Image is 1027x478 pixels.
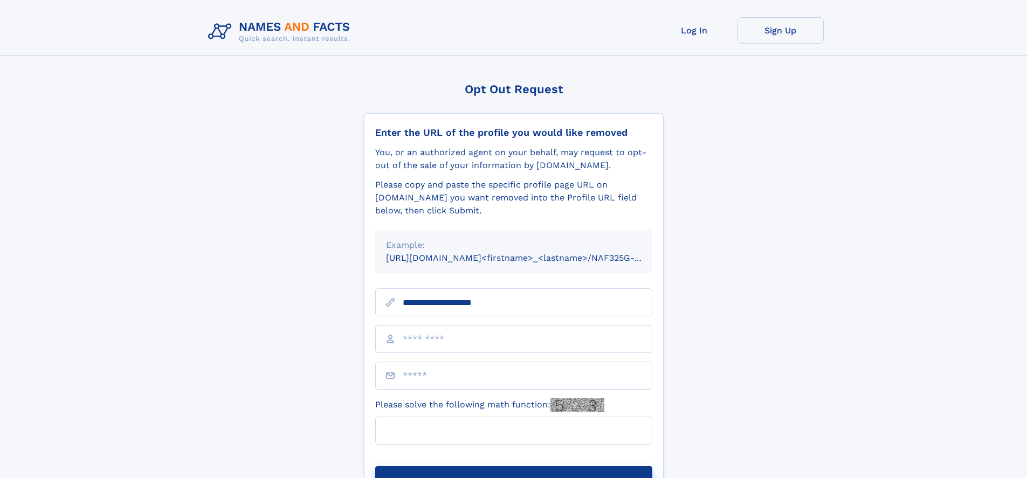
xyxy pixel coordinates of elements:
div: Example: [386,239,642,252]
div: Please copy and paste the specific profile page URL on [DOMAIN_NAME] you want removed into the Pr... [375,178,652,217]
div: Enter the URL of the profile you would like removed [375,127,652,138]
img: Logo Names and Facts [204,17,359,46]
div: Opt Out Request [364,82,664,96]
div: You, or an authorized agent on your behalf, may request to opt-out of the sale of your informatio... [375,146,652,172]
label: Please solve the following math function: [375,398,604,412]
a: Log In [651,17,737,44]
small: [URL][DOMAIN_NAME]<firstname>_<lastname>/NAF325G-xxxxxxxx [386,253,673,263]
a: Sign Up [737,17,824,44]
